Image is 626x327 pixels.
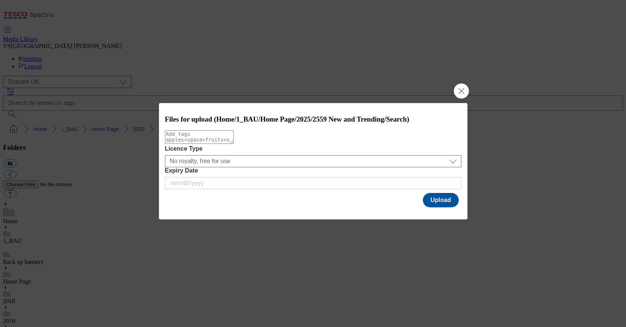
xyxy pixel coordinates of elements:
button: Close Modal [454,83,469,99]
div: Modal [159,103,467,220]
label: Expiry Date [165,167,461,174]
button: Upload [423,193,458,207]
h3: Files for upload (Home/1_BAU/Home Page/2025/2559 New and Trending/Search) [165,115,461,123]
label: Licence Type [165,145,461,152]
